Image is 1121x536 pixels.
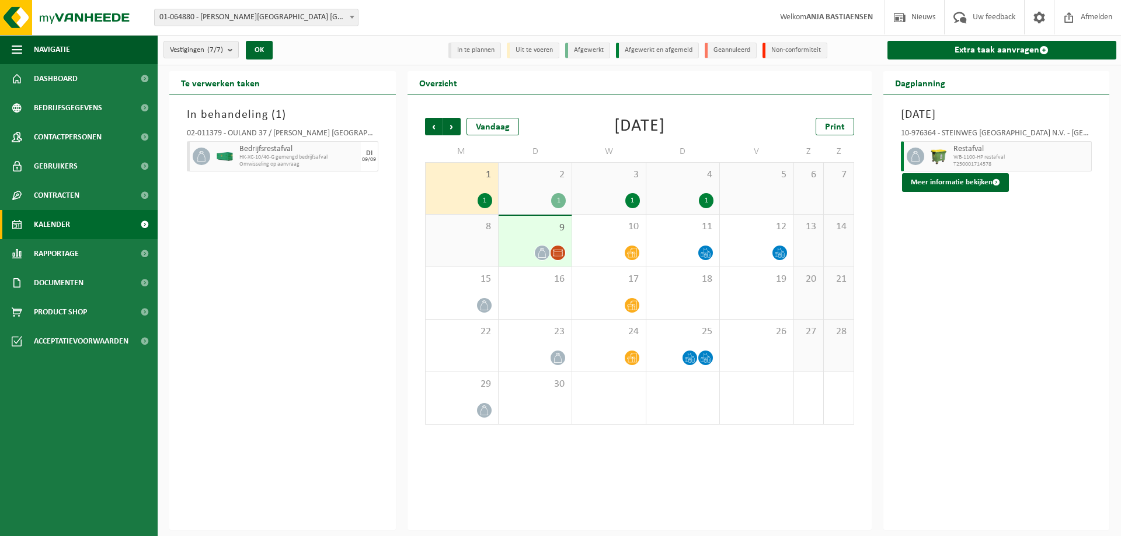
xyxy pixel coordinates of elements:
span: 11 [652,220,713,233]
div: 1 [625,193,640,208]
h3: [DATE] [901,106,1092,124]
div: [DATE] [614,118,665,135]
img: WB-1100-HPE-GN-50 [930,148,948,165]
span: 16 [504,273,566,286]
span: 18 [652,273,713,286]
span: Bedrijfsrestafval [239,145,358,154]
h2: Te verwerken taken [169,71,271,94]
span: Acceptatievoorwaarden [34,327,128,356]
div: 1 [551,193,566,208]
td: M [425,141,499,162]
span: 1 [276,109,282,121]
div: 02-011379 - OULAND 37 / [PERSON_NAME] [GEOGRAPHIC_DATA] [GEOGRAPHIC_DATA] - [GEOGRAPHIC_DATA] [187,129,378,141]
span: 01-064880 - C. STEINWEG BELGIUM - ANTWERPEN [155,9,358,26]
span: 21 [830,273,847,286]
span: 1 [431,169,492,181]
img: HK-XC-40-GN-00 [216,152,234,161]
span: 27 [800,325,817,338]
span: T250001714578 [953,161,1089,168]
span: 6 [800,169,817,181]
button: Meer informatie bekijken [902,173,1009,192]
span: 22 [431,325,492,338]
span: Rapportage [34,239,79,268]
li: Geannuleerd [705,43,757,58]
span: 17 [578,273,639,286]
span: Product Shop [34,297,87,327]
span: 28 [830,325,847,338]
span: 2 [504,169,566,181]
span: Dashboard [34,64,78,93]
span: Vestigingen [170,41,223,59]
span: 12 [726,220,787,233]
span: 14 [830,220,847,233]
a: Extra taak aanvragen [887,41,1117,59]
div: 09/09 [362,157,376,163]
span: Vorige [425,118,443,135]
span: Omwisseling op aanvraag [239,161,358,168]
div: 10-976364 - STEINWEG [GEOGRAPHIC_DATA] N.V. - [GEOGRAPHIC_DATA] [901,129,1092,141]
h3: In behandeling ( ) [187,106,378,124]
li: Non-conformiteit [763,43,827,58]
span: 5 [726,169,787,181]
div: DI [366,150,372,157]
span: Print [825,122,845,132]
span: 4 [652,169,713,181]
button: OK [246,41,273,59]
span: Navigatie [34,35,70,64]
button: Vestigingen(7/7) [163,41,239,58]
div: Vandaag [466,118,519,135]
li: In te plannen [448,43,501,58]
span: Contracten [34,181,79,210]
span: 01-064880 - C. STEINWEG BELGIUM - ANTWERPEN [154,9,358,26]
span: Gebruikers [34,152,78,181]
span: 25 [652,325,713,338]
span: Kalender [34,210,70,239]
span: 15 [431,273,492,286]
h2: Dagplanning [883,71,957,94]
span: HK-XC-10/40-G gemengd bedrijfsafval [239,154,358,161]
span: 7 [830,169,847,181]
span: 9 [504,222,566,234]
a: Print [816,118,854,135]
span: 8 [431,220,492,233]
span: Volgende [443,118,461,135]
div: 1 [478,193,492,208]
span: 23 [504,325,566,338]
span: Documenten [34,268,83,297]
span: 30 [504,378,566,391]
span: 24 [578,325,639,338]
span: 3 [578,169,639,181]
td: Z [794,141,824,162]
span: Contactpersonen [34,122,102,152]
td: D [499,141,572,162]
span: 29 [431,378,492,391]
td: Z [824,141,854,162]
span: Bedrijfsgegevens [34,93,102,122]
td: V [720,141,793,162]
count: (7/7) [207,46,223,54]
li: Afgewerkt en afgemeld [616,43,699,58]
div: 1 [699,193,713,208]
span: Restafval [953,145,1089,154]
td: W [572,141,646,162]
span: 26 [726,325,787,338]
strong: ANJA BASTIAENSEN [806,13,873,22]
span: 13 [800,220,817,233]
li: Uit te voeren [507,43,559,58]
span: WB-1100-HP restafval [953,154,1089,161]
li: Afgewerkt [565,43,610,58]
h2: Overzicht [408,71,469,94]
span: 20 [800,273,817,286]
span: 19 [726,273,787,286]
td: D [646,141,720,162]
span: 10 [578,220,639,233]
